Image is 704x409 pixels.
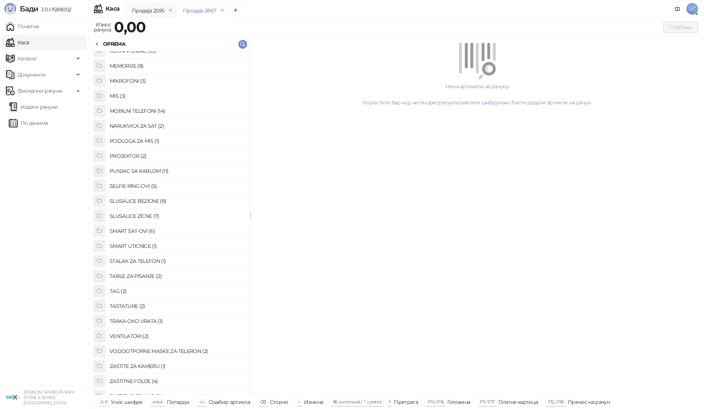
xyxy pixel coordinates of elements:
div: Измена [304,397,323,407]
h4: TRAKA OKO VRATA (1) [110,315,244,327]
div: Претрага [394,397,418,407]
div: grid [88,51,250,395]
h4: MEMORIJE (8) [110,60,244,72]
span: ↑/↓ [199,399,205,405]
div: Потврди [167,397,190,407]
h4: ZASTITNE FOLIJE (4) [110,375,244,387]
button: remove [217,7,227,14]
img: Logo [4,3,16,15]
a: Документација [672,3,683,15]
span: Каталог [18,51,37,66]
button: Add tab [228,3,243,18]
span: + [298,399,300,405]
h4: MIKROFONI (3) [110,75,244,87]
div: Нема артикала на рачуну. Користите бар код читач, или како бисте додали артикле на рачун. [259,82,695,107]
span: 0-9 [100,399,107,405]
h4: MOBILNI TELEFONI (14) [110,105,244,117]
div: Продаја 2867 [183,7,216,15]
h4: SMART UTICNICE (1) [110,240,244,252]
h4: PROJEKTOR (2) [110,150,244,162]
h4: VODOOTPORNE MASKE ZA TELERON (2) [110,345,244,357]
div: Каса [106,6,120,12]
div: Готовина [447,397,470,407]
span: F11 / F17 [480,399,494,405]
span: F10 / F16 [428,399,444,405]
span: 3.11.1-f588002 [38,6,71,13]
img: 64x64-companyLogo-cb9a1907-c9b0-4601-bb5e-5084e694c383.png [6,390,21,405]
h4: VENTILATORI (2) [110,330,244,342]
span: F12 / F18 [548,399,564,405]
span: enter [153,399,163,405]
h4: MIS (3) [110,90,244,102]
span: Бади [20,4,38,13]
a: Каса [6,35,29,50]
div: Сторно [270,397,288,407]
a: По данима [9,116,48,130]
button: remove [166,7,175,14]
h4: SELFIE RING-OVI (5) [110,180,244,192]
a: Почетна [6,19,39,34]
h4: SMART SAT-OVI (6) [110,225,244,237]
h4: ZASTITE ZA KAMERU (1) [110,360,244,372]
h4: PUNJAC SA KABLOM (11) [110,165,244,177]
div: Платна картица [498,397,538,407]
h4: TAG (2) [110,285,244,297]
h4: TASTATURE (2) [110,300,244,312]
button: Плаћање [663,21,698,33]
h4: NARUKVICA ZA SAT (2) [110,120,244,132]
span: Документи [18,67,45,82]
small: [PERSON_NAME] PR SIRIX STORE & SERVIS [GEOGRAPHIC_DATA] [23,390,74,405]
h4: SLUSALICE ZICNE (7) [110,210,244,222]
span: ⌘ command / ⌃ control [333,399,382,405]
h4: PODLOGA ZA MIS (1) [110,135,244,147]
span: UĆ [686,3,698,15]
div: Продаја 2595 [132,7,164,15]
div: Износ рачуна [92,20,113,34]
span: f [389,399,390,405]
strong: 0,00 [114,18,146,36]
div: Унос шифре [111,397,143,407]
span: Фискални рачуни [18,83,62,98]
a: Издати рачуни [9,100,58,114]
a: претрагу [427,99,450,106]
h4: SLUSALICE BEZICNE (8) [110,195,244,207]
span: ⌫ [260,399,266,405]
h4: STALAK ZA TELEFON (1) [110,255,244,267]
div: Пренос на рачун [568,397,610,407]
h4: TABLE ZA PISANJE (2) [110,270,244,282]
div: Одабир артикла [209,397,250,407]
a: унесите шифру [460,99,499,106]
h4: ZASTITNO STAKLO (2) [110,390,244,402]
div: OPREMA [103,40,125,48]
